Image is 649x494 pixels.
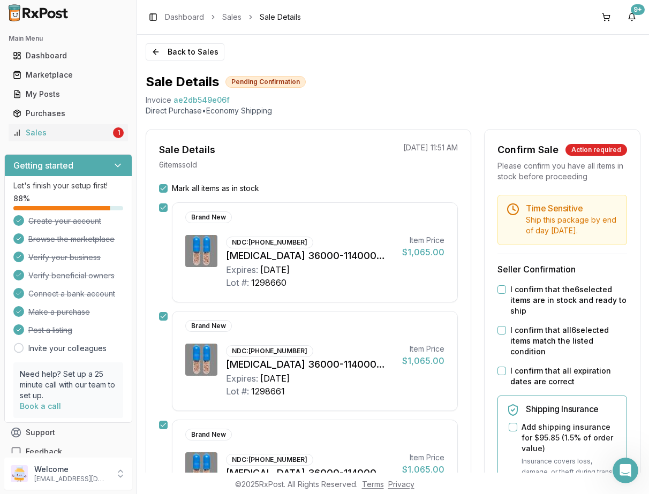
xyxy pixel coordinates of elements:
[226,276,249,289] div: Lot #:
[613,458,638,483] iframe: Intercom live chat
[28,234,115,245] span: Browse the marketplace
[226,385,249,398] div: Lot #:
[226,263,258,276] div: Expires:
[526,405,618,413] h5: Shipping Insurance
[510,325,627,357] label: I confirm that all 6 selected items match the listed condition
[13,89,124,100] div: My Posts
[260,263,290,276] div: [DATE]
[226,466,394,481] div: [MEDICAL_DATA] 36000-114000 UNIT CPEP
[9,104,128,123] a: Purchases
[4,4,73,21] img: RxPost Logo
[146,95,171,105] div: Invoice
[9,123,128,142] a: Sales1
[159,159,197,170] p: 6 item s sold
[510,366,627,387] label: I confirm that all expiration dates are correct
[4,124,132,141] button: Sales1
[20,369,117,401] p: Need help? Set up a 25 minute call with our team to set up.
[497,263,627,276] h3: Seller Confirmation
[113,127,124,138] div: 1
[226,345,313,357] div: NDC: [PHONE_NUMBER]
[185,429,232,440] div: Brand New
[13,108,124,119] div: Purchases
[226,454,313,466] div: NDC: [PHONE_NUMBER]
[9,46,128,65] a: Dashboard
[497,142,559,157] div: Confirm Sale
[4,86,132,103] button: My Posts
[185,211,232,223] div: Brand New
[402,452,444,463] div: Item Price
[173,95,230,105] span: ae2db549e06f
[28,307,90,317] span: Make a purchase
[146,43,224,60] button: Back to Sales
[225,76,306,88] div: Pending Confirmation
[13,180,123,191] p: Let's finish your setup first!
[402,344,444,354] div: Item Price
[13,127,111,138] div: Sales
[9,34,128,43] h2: Main Menu
[388,480,414,489] a: Privacy
[522,456,618,477] p: Insurance covers loss, damage, or theft during transit.
[565,144,627,156] div: Action required
[13,50,124,61] div: Dashboard
[402,235,444,246] div: Item Price
[402,354,444,367] div: $1,065.00
[28,288,115,299] span: Connect a bank account
[623,9,640,26] button: 9+
[28,343,107,354] a: Invite your colleagues
[28,325,72,336] span: Post a listing
[20,401,61,411] a: Book a call
[260,12,301,22] span: Sale Details
[226,372,258,385] div: Expires:
[4,47,132,64] button: Dashboard
[34,475,109,483] p: [EMAIL_ADDRESS][DOMAIN_NAME]
[226,357,394,372] div: [MEDICAL_DATA] 36000-114000 UNIT CPEP
[4,105,132,122] button: Purchases
[251,385,285,398] div: 1298661
[11,465,28,482] img: User avatar
[146,105,640,116] p: Direct Purchase • Economy Shipping
[4,442,132,461] button: Feedback
[4,66,132,83] button: Marketplace
[402,463,444,476] div: $1,065.00
[631,4,645,15] div: 9+
[251,276,286,289] div: 1298660
[13,70,124,80] div: Marketplace
[165,12,301,22] nav: breadcrumb
[222,12,242,22] a: Sales
[28,270,115,281] span: Verify beneficial owners
[497,161,627,182] div: Please confirm you have all items in stock before proceeding
[13,159,73,172] h3: Getting started
[185,344,217,376] img: Creon 36000-114000 UNIT CPEP
[226,248,394,263] div: [MEDICAL_DATA] 36000-114000 UNIT CPEP
[402,246,444,259] div: $1,065.00
[4,423,132,442] button: Support
[510,284,627,316] label: I confirm that the 6 selected items are in stock and ready to ship
[526,215,616,235] span: Ship this package by end of day [DATE] .
[34,464,109,475] p: Welcome
[28,252,101,263] span: Verify your business
[172,183,259,194] label: Mark all items as in stock
[526,204,618,212] h5: Time Sensitive
[260,372,290,385] div: [DATE]
[185,320,232,332] div: Brand New
[522,422,618,454] label: Add shipping insurance for $95.85 ( 1.5 % of order value)
[26,446,62,457] span: Feedback
[362,480,384,489] a: Terms
[9,85,128,104] a: My Posts
[403,142,458,153] p: [DATE] 11:51 AM
[146,73,219,90] h1: Sale Details
[9,65,128,85] a: Marketplace
[185,452,217,484] img: Creon 36000-114000 UNIT CPEP
[226,237,313,248] div: NDC: [PHONE_NUMBER]
[13,193,30,204] span: 88 %
[28,216,101,226] span: Create your account
[159,142,215,157] div: Sale Details
[185,235,217,267] img: Creon 36000-114000 UNIT CPEP
[165,12,204,22] a: Dashboard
